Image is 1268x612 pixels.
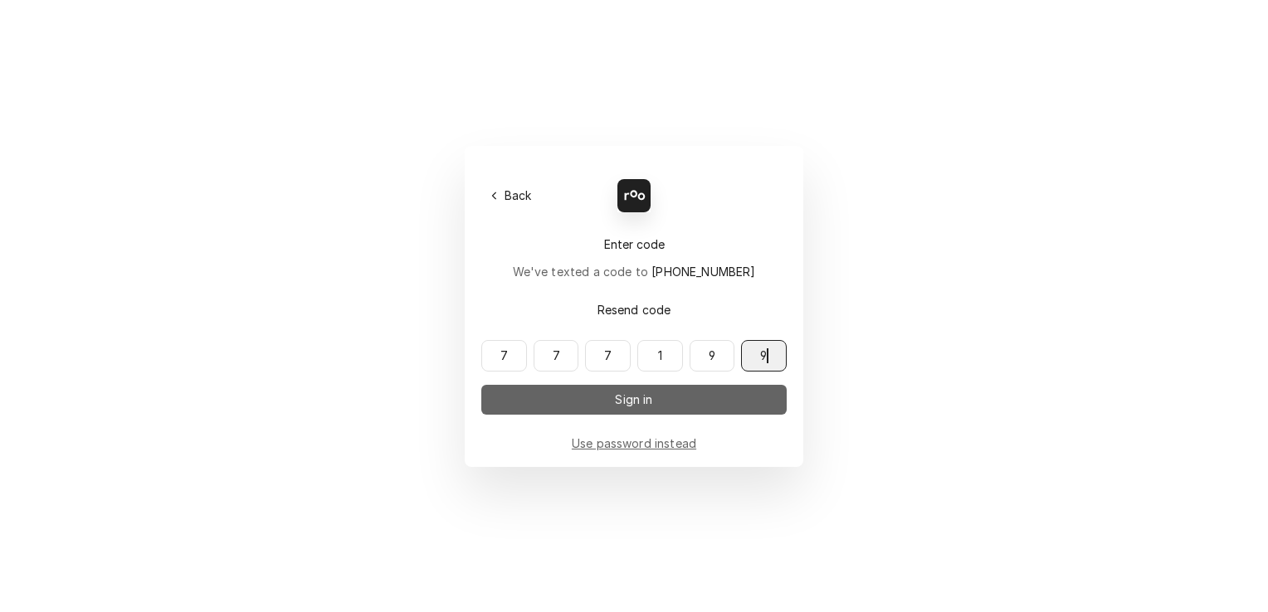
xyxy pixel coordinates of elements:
span: Back [501,187,535,204]
div: Enter code [481,236,787,253]
button: Resend code [481,295,787,325]
a: Go to Email and password form [572,435,696,452]
button: Sign in [481,385,787,415]
span: Resend code [594,301,675,318]
span: to [636,265,756,279]
span: Sign in [612,391,656,408]
span: [PHONE_NUMBER] [651,265,755,279]
button: Back [481,184,542,207]
div: We've texted a code [513,263,756,280]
